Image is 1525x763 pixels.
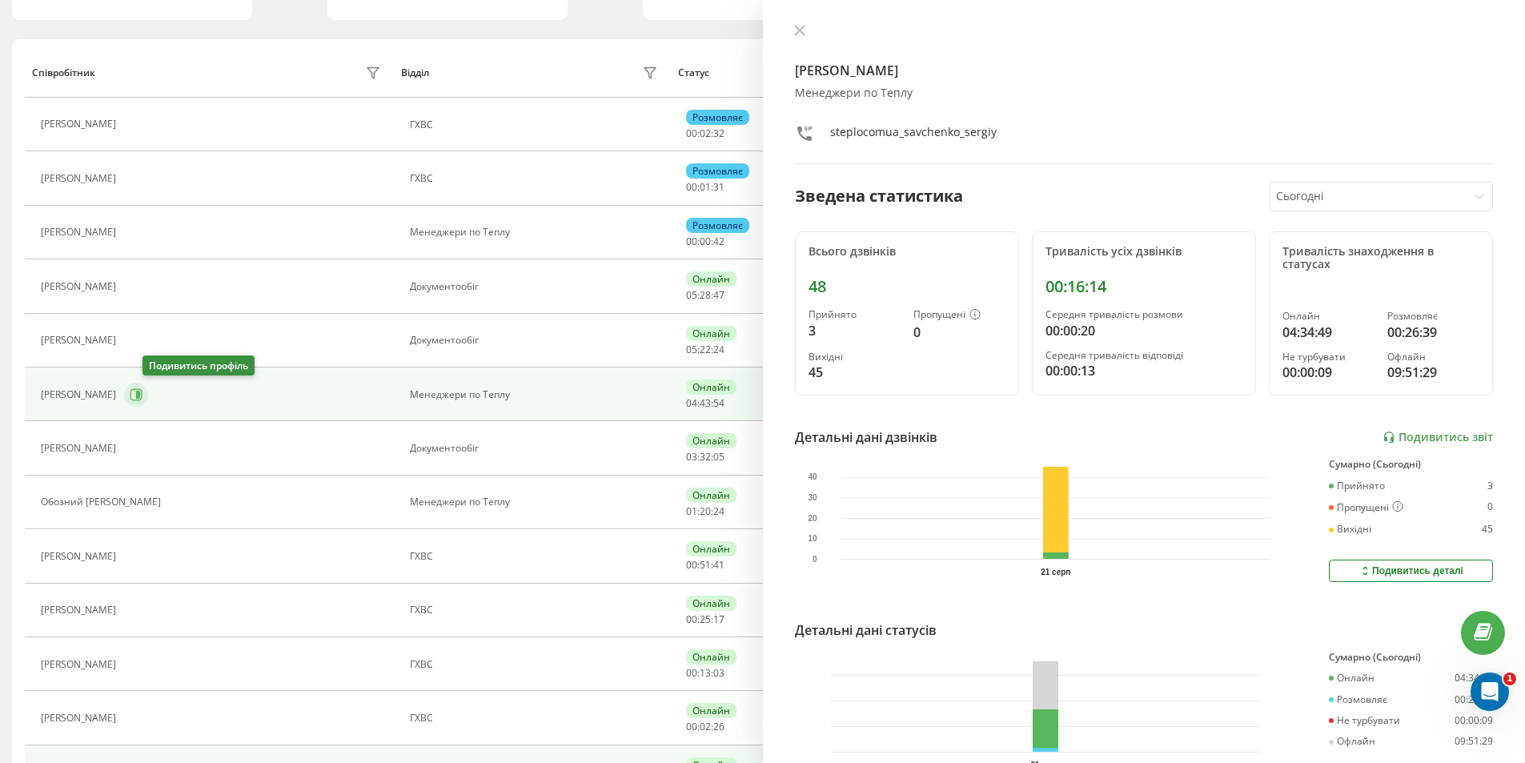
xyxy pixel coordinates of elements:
[713,126,724,140] span: 32
[713,343,724,356] span: 24
[41,118,120,130] div: [PERSON_NAME]
[1387,323,1479,342] div: 00:26:39
[410,173,662,184] div: ГХВС
[686,271,736,287] div: Онлайн
[795,620,937,640] div: Детальні дані статусів
[1455,673,1493,684] div: 04:34:49
[713,450,724,464] span: 05
[41,335,120,346] div: [PERSON_NAME]
[700,126,711,140] span: 02
[1329,715,1400,726] div: Не турбувати
[809,351,901,363] div: Вихідні
[713,396,724,410] span: 54
[913,309,1005,322] div: Пропущені
[1387,311,1479,322] div: Розмовляє
[795,428,937,447] div: Детальні дані дзвінків
[410,604,662,616] div: ГХВС
[1041,568,1070,576] text: 21 серп
[1282,363,1375,382] div: 00:00:09
[410,119,662,131] div: ГХВС
[1329,652,1493,663] div: Сумарно (Сьогодні)
[686,614,724,625] div: : :
[795,86,1494,100] div: Менеджери по Теплу
[1329,480,1385,492] div: Прийнято
[686,218,749,233] div: Розмовляє
[700,612,711,626] span: 25
[1329,560,1493,582] button: Подивитись деталі
[700,180,711,194] span: 01
[686,110,749,125] div: Розмовляє
[700,288,711,302] span: 28
[713,180,724,194] span: 31
[700,343,711,356] span: 22
[686,433,736,448] div: Онлайн
[686,560,724,571] div: : :
[713,235,724,248] span: 42
[1282,351,1375,363] div: Не турбувати
[808,514,817,523] text: 20
[410,713,662,724] div: ГХВС
[700,558,711,572] span: 51
[700,720,711,733] span: 02
[686,668,724,679] div: : :
[1329,673,1375,684] div: Онлайн
[686,504,697,518] span: 01
[1045,350,1242,361] div: Середня тривалість відповіді
[410,496,662,508] div: Менеджери по Теплу
[1329,736,1375,747] div: Офлайн
[1487,501,1493,514] div: 0
[686,236,724,247] div: : :
[1329,524,1371,535] div: Вихідні
[41,604,120,616] div: [PERSON_NAME]
[830,124,997,147] div: steplocomua_savchenko_sergiy
[809,309,901,320] div: Прийнято
[686,182,724,193] div: : :
[686,720,697,733] span: 00
[686,396,697,410] span: 04
[686,126,697,140] span: 00
[686,488,736,503] div: Онлайн
[1471,673,1509,711] iframe: Intercom live chat
[700,396,711,410] span: 43
[1482,524,1493,535] div: 45
[1282,311,1375,322] div: Онлайн
[713,504,724,518] span: 24
[410,389,662,400] div: Менеджери по Теплу
[809,277,1005,296] div: 48
[713,612,724,626] span: 17
[410,551,662,562] div: ГХВС
[41,227,120,238] div: [PERSON_NAME]
[1455,715,1493,726] div: 00:00:09
[686,506,724,517] div: : :
[686,541,736,556] div: Онлайн
[913,323,1005,342] div: 0
[32,67,95,78] div: Співробітник
[686,452,724,463] div: : :
[700,235,711,248] span: 00
[410,281,662,292] div: Документообіг
[686,398,724,409] div: : :
[686,344,724,355] div: : :
[41,389,120,400] div: [PERSON_NAME]
[41,496,165,508] div: Обозний [PERSON_NAME]
[1358,564,1463,577] div: Подивитись деталі
[686,379,736,395] div: Онлайн
[41,551,120,562] div: [PERSON_NAME]
[808,473,817,482] text: 40
[1383,431,1493,444] a: Подивитись звіт
[700,450,711,464] span: 32
[1045,277,1242,296] div: 00:16:14
[808,534,817,543] text: 10
[686,703,736,718] div: Онлайн
[686,128,724,139] div: : :
[686,450,697,464] span: 03
[686,180,697,194] span: 00
[1329,694,1387,705] div: Розмовляє
[809,363,901,382] div: 45
[686,558,697,572] span: 00
[41,659,120,670] div: [PERSON_NAME]
[1387,351,1479,363] div: Офлайн
[700,504,711,518] span: 20
[1045,309,1242,320] div: Середня тривалість розмови
[808,493,817,502] text: 30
